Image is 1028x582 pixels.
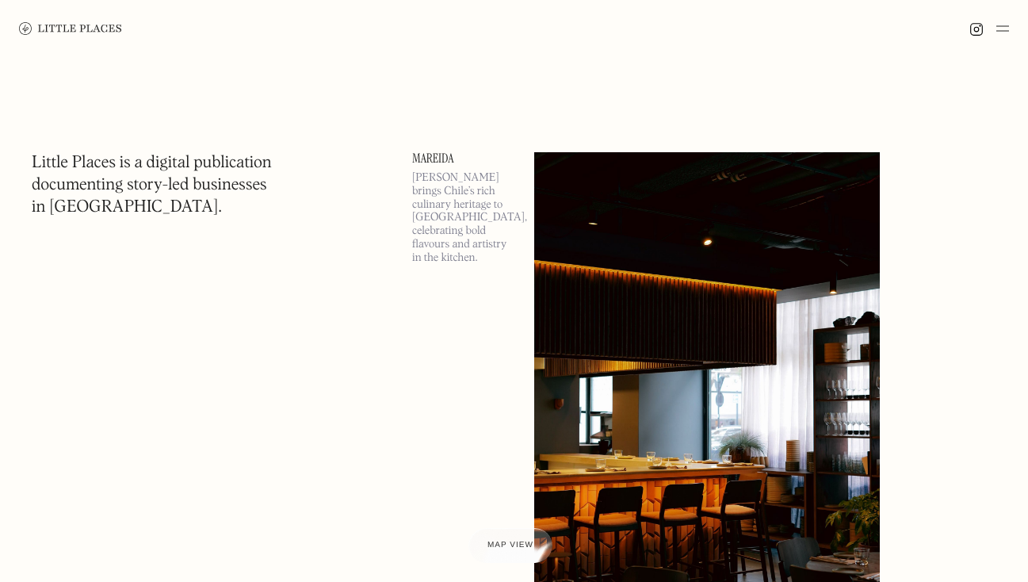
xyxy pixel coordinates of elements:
a: Mareida [412,152,515,165]
a: Map view [468,528,552,563]
p: [PERSON_NAME] brings Chile’s rich culinary heritage to [GEOGRAPHIC_DATA], celebrating bold flavou... [412,171,515,265]
span: Map view [487,541,533,549]
h1: Little Places is a digital publication documenting story-led businesses in [GEOGRAPHIC_DATA]. [32,152,272,219]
